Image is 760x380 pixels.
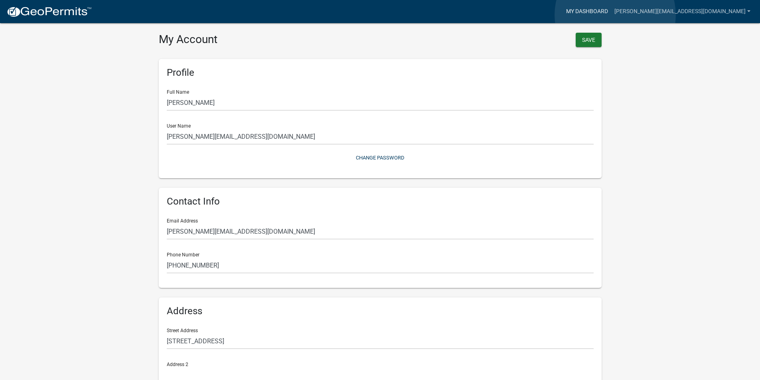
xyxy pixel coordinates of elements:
h6: Contact Info [167,196,594,207]
h6: Address [167,305,594,317]
button: Save [576,33,602,47]
h3: My Account [159,33,374,46]
h6: Profile [167,67,594,79]
button: Change Password [167,151,594,164]
a: My Dashboard [563,4,611,19]
a: [PERSON_NAME][EMAIL_ADDRESS][DOMAIN_NAME] [611,4,754,19]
